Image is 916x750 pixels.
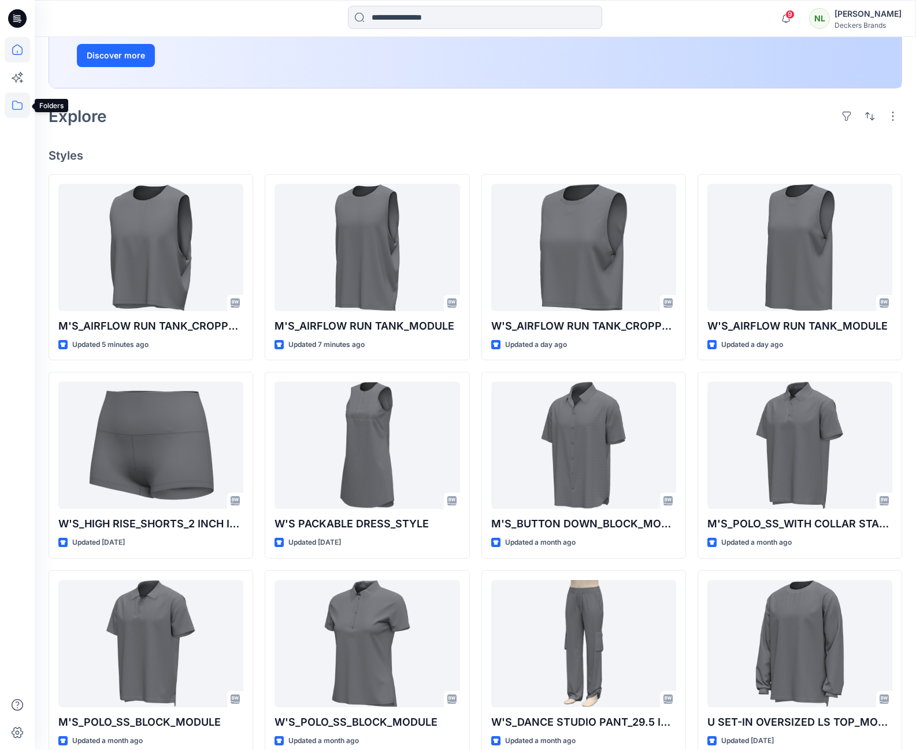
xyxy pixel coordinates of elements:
[58,318,243,334] p: M'S_AIRFLOW RUN TANK_CROPPED_MODULE
[58,184,243,311] a: M'S_AIRFLOW RUN TANK_CROPPED_MODULE
[72,735,143,747] p: Updated a month ago
[721,339,783,351] p: Updated a day ago
[491,318,676,334] p: W'S_AIRFLOW RUN TANK_CROPPED_MODULE
[491,184,676,311] a: W'S_AIRFLOW RUN TANK_CROPPED_MODULE
[505,735,576,747] p: Updated a month ago
[491,580,676,707] a: W'S_DANCE STUDIO PANT_29.5 INCH_MODULE
[835,7,902,21] div: [PERSON_NAME]
[505,339,567,351] p: Updated a day ago
[707,516,892,532] p: M'S_POLO_SS_WITH COLLAR STAND_BLOCK_MODULE
[707,714,892,730] p: U SET-IN OVERSIZED LS TOP_MODULE
[491,382,676,509] a: M'S_BUTTON DOWN_BLOCK_MODULE
[721,735,774,747] p: Updated [DATE]
[275,184,459,311] a: M'S_AIRFLOW RUN TANK_MODULE
[275,714,459,730] p: W'S_POLO_SS_BLOCK_MODULE
[835,21,902,29] div: Deckers Brands
[49,107,107,125] h2: Explore
[49,149,902,162] h4: Styles
[275,516,459,532] p: W'S PACKABLE DRESS_STYLE
[72,537,125,549] p: Updated [DATE]
[77,44,337,67] a: Discover more
[505,537,576,549] p: Updated a month ago
[721,537,792,549] p: Updated a month ago
[275,580,459,707] a: W'S_POLO_SS_BLOCK_MODULE
[707,382,892,509] a: M'S_POLO_SS_WITH COLLAR STAND_BLOCK_MODULE
[58,580,243,707] a: M'S_POLO_SS_BLOCK_MODULE
[809,8,830,29] div: NL
[288,537,341,549] p: Updated [DATE]
[707,580,892,707] a: U SET-IN OVERSIZED LS TOP_MODULE
[491,516,676,532] p: M'S_BUTTON DOWN_BLOCK_MODULE
[72,339,149,351] p: Updated 5 minutes ago
[275,382,459,509] a: W'S PACKABLE DRESS_STYLE
[77,44,155,67] button: Discover more
[707,318,892,334] p: W'S_AIRFLOW RUN TANK_MODULE
[58,714,243,730] p: M'S_POLO_SS_BLOCK_MODULE
[58,516,243,532] p: W'S_HIGH RISE_SHORTS_2 INCH INSEAM
[491,714,676,730] p: W'S_DANCE STUDIO PANT_29.5 INCH_MODULE
[707,184,892,311] a: W'S_AIRFLOW RUN TANK_MODULE
[288,339,365,351] p: Updated 7 minutes ago
[275,318,459,334] p: M'S_AIRFLOW RUN TANK_MODULE
[785,10,795,19] span: 9
[288,735,359,747] p: Updated a month ago
[58,382,243,509] a: W'S_HIGH RISE_SHORTS_2 INCH INSEAM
